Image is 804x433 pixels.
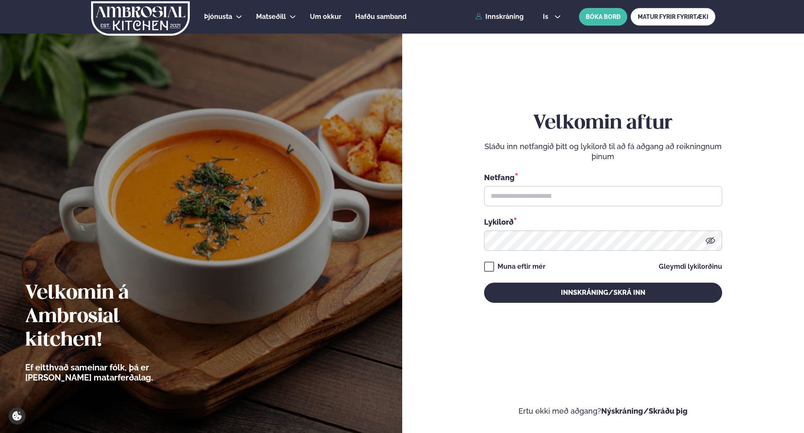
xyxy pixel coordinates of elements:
a: Gleymdi lykilorðinu [659,263,722,270]
span: Þjónusta [204,13,232,21]
button: Innskráning/Skrá inn [484,283,722,303]
a: Innskráning [475,13,524,21]
a: Nýskráning/Skráðu þig [601,407,688,415]
div: Lykilorð [484,216,722,227]
a: Matseðill [256,12,286,22]
span: is [543,13,551,20]
a: Þjónusta [204,12,232,22]
h2: Velkomin á Ambrosial kitchen! [25,282,199,352]
p: Ertu ekki með aðgang? [427,406,779,416]
button: BÓKA BORÐ [579,8,627,26]
a: MATUR FYRIR FYRIRTÆKI [631,8,715,26]
a: Cookie settings [8,407,26,425]
a: Um okkur [310,12,341,22]
p: Sláðu inn netfangið þitt og lykilorð til að fá aðgang að reikningnum þínum [484,142,722,162]
span: Um okkur [310,13,341,21]
span: Matseðill [256,13,286,21]
div: Netfang [484,172,722,183]
p: Ef eitthvað sameinar fólk, þá er [PERSON_NAME] matarferðalag. [25,362,199,383]
span: Hafðu samband [355,13,406,21]
h2: Velkomin aftur [484,112,722,135]
button: is [536,13,568,20]
img: logo [90,1,191,36]
a: Hafðu samband [355,12,406,22]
